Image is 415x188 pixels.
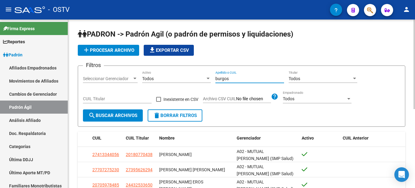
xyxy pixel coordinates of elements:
[153,112,160,119] mat-icon: delete
[83,61,104,69] h3: Filtros
[237,149,293,161] span: A02 - MUTUAL [PERSON_NAME] (SMP Salud)
[83,109,143,122] button: Buscar Archivos
[78,30,293,38] span: PADRON -> Padrón Agil (o padrón de permisos y liquidaciones)
[394,167,409,182] div: Open Intercom Messenger
[159,152,192,157] span: [PERSON_NAME]
[153,113,197,118] span: Borrar Filtros
[92,183,119,187] span: 20705978485
[159,136,175,140] span: Nombre
[159,167,225,172] span: [PERSON_NAME] [PERSON_NAME]
[126,167,153,172] span: 27395626294
[283,96,294,101] span: Todos
[289,76,300,81] span: Todos
[403,6,410,13] mat-icon: person
[234,132,300,145] datatable-header-cell: Gerenciador
[203,96,236,101] span: Archivo CSV CUIL
[5,6,12,13] mat-icon: menu
[271,93,278,100] mat-icon: help
[48,3,70,16] span: - OSTV
[83,76,132,81] span: Seleccionar Gerenciador
[299,132,340,145] datatable-header-cell: Activo
[92,152,119,157] span: 27413344056
[88,113,137,118] span: Buscar Archivos
[149,46,156,54] mat-icon: file_download
[302,136,314,140] span: Activo
[237,164,293,176] span: A02 - MUTUAL [PERSON_NAME] (SMP Salud)
[163,96,198,103] span: Inexistente en CSV
[343,136,369,140] span: CUIL Anterior
[148,109,202,122] button: Borrar Filtros
[92,167,119,172] span: 27707275230
[157,132,234,145] datatable-header-cell: Nombre
[123,132,157,145] datatable-header-cell: CUIL Titular
[78,45,139,56] button: Procesar archivo
[340,132,406,145] datatable-header-cell: CUIL Anterior
[237,136,261,140] span: Gerenciador
[3,25,35,32] span: Firma Express
[126,183,153,187] span: 24432533650
[142,76,154,81] span: Todos
[90,132,123,145] datatable-header-cell: CUIL
[126,152,153,157] span: 20180770438
[3,38,25,45] span: Reportes
[3,51,22,58] span: Padrón
[83,48,134,53] span: Procesar archivo
[88,112,96,119] mat-icon: search
[126,136,149,140] span: CUIL Titular
[83,46,90,54] mat-icon: add
[236,96,271,102] input: Archivo CSV CUIL
[149,48,189,53] span: Exportar CSV
[92,136,101,140] span: CUIL
[144,45,194,56] button: Exportar CSV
